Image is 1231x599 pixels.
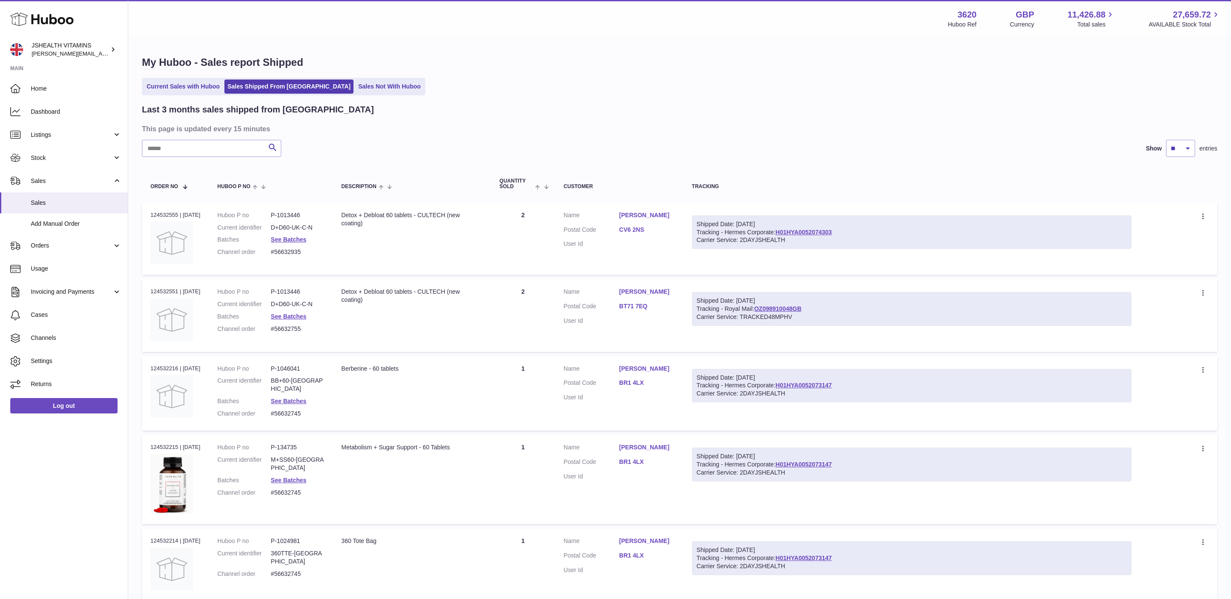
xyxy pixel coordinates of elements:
dd: P-134735 [271,443,324,451]
dt: Channel order [218,570,271,578]
dt: Name [564,365,619,375]
div: Shipped Date: [DATE] [697,220,1127,228]
div: Tracking - Hermes Corporate: [692,369,1132,403]
span: Listings [31,131,112,139]
div: Shipped Date: [DATE] [697,374,1127,382]
dd: P-1046041 [271,365,324,373]
td: 2 [491,279,555,351]
dt: Channel order [218,489,271,497]
a: Log out [10,398,118,413]
img: no-photo.jpg [150,548,193,590]
span: Quantity Sold [500,178,533,189]
dt: Batches [218,476,271,484]
dt: Batches [218,397,271,405]
td: 1 [491,356,555,431]
a: [PERSON_NAME] [619,211,675,219]
dt: Huboo P no [218,288,271,296]
span: Add Manual Order [31,220,121,228]
span: Settings [31,357,121,365]
a: [PERSON_NAME] [619,537,675,545]
a: H01HYA0052073147 [775,461,832,468]
img: no-photo.jpg [150,221,193,264]
div: Detox + Debloat 60 tablets - CULTECH (new coating) [342,288,483,304]
span: Huboo P no [218,184,250,189]
div: 124532555 | [DATE] [150,211,200,219]
a: BR1 4LX [619,458,675,466]
div: Tracking - Hermes Corporate: [692,541,1132,575]
dt: User Id [564,240,619,248]
dt: Batches [218,236,271,244]
div: 124532215 | [DATE] [150,443,200,451]
div: Huboo Ref [948,21,977,29]
dt: Postal Code [564,379,619,389]
h2: Last 3 months sales shipped from [GEOGRAPHIC_DATA] [142,104,374,115]
span: [PERSON_NAME][EMAIL_ADDRESS][DOMAIN_NAME] [32,50,171,57]
span: 11,426.88 [1067,9,1105,21]
dt: Huboo P no [218,443,271,451]
a: [PERSON_NAME] [619,365,675,373]
h3: This page is updated every 15 minutes [142,124,1215,133]
dd: #56632755 [271,325,324,333]
div: Carrier Service: 2DAYJSHEALTH [697,236,1127,244]
dt: Huboo P no [218,537,271,545]
dt: Huboo P no [218,365,271,373]
span: Dashboard [31,108,121,116]
img: francesca@jshealthvitamins.com [10,43,23,56]
dt: User Id [564,393,619,401]
dt: Channel order [218,248,271,256]
span: Total sales [1077,21,1115,29]
a: See Batches [271,398,306,404]
dt: Postal Code [564,226,619,236]
dt: Huboo P no [218,211,271,219]
span: Stock [31,154,112,162]
span: Cases [31,311,121,319]
strong: 3620 [957,9,977,21]
a: [PERSON_NAME] [619,443,675,451]
img: no-photo.jpg [150,298,193,341]
a: OZ098910048GB [754,305,801,312]
div: Metabolism + Sugar Support - 60 Tablets [342,443,483,451]
div: Carrier Service: 2DAYJSHEALTH [697,389,1127,398]
dt: Batches [218,313,271,321]
a: BR1 4LX [619,379,675,387]
dd: P-1024981 [271,537,324,545]
dt: Channel order [218,410,271,418]
div: 124532551 | [DATE] [150,288,200,295]
a: See Batches [271,477,306,484]
dt: Current identifier [218,300,271,308]
dd: #56632745 [271,570,324,578]
span: Invoicing and Payments [31,288,112,296]
dt: Current identifier [218,549,271,566]
div: 360 Tote Bag [342,537,483,545]
span: entries [1199,145,1217,153]
dt: Channel order [218,325,271,333]
a: H01HYA0052073147 [775,382,832,389]
a: BT71 7EQ [619,302,675,310]
span: Description [342,184,377,189]
div: Detox + Debloat 60 tablets - CULTECH (new coating) [342,211,483,227]
label: Show [1146,145,1162,153]
dt: User Id [564,472,619,481]
span: Returns [31,380,121,388]
dt: Postal Code [564,302,619,313]
span: AVAILABLE Stock Total [1149,21,1221,29]
dt: Current identifier [218,377,271,393]
dt: Name [564,211,619,221]
dt: User Id [564,566,619,574]
a: H01HYA0052073147 [775,555,832,561]
dd: P-1013446 [271,211,324,219]
div: Carrier Service: TRACKED48MPHV [697,313,1127,321]
div: Carrier Service: 2DAYJSHEALTH [697,562,1127,570]
div: JSHEALTH VITAMINS [32,41,109,58]
div: Currency [1010,21,1034,29]
a: Current Sales with Huboo [144,80,223,94]
div: 124532214 | [DATE] [150,537,200,545]
a: See Batches [271,313,306,320]
dt: Postal Code [564,458,619,468]
div: Tracking [692,184,1132,189]
div: 124532216 | [DATE] [150,365,200,372]
div: Tracking - Hermes Corporate: [692,215,1132,249]
a: [PERSON_NAME] [619,288,675,296]
div: Shipped Date: [DATE] [697,546,1127,554]
dt: Name [564,288,619,298]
